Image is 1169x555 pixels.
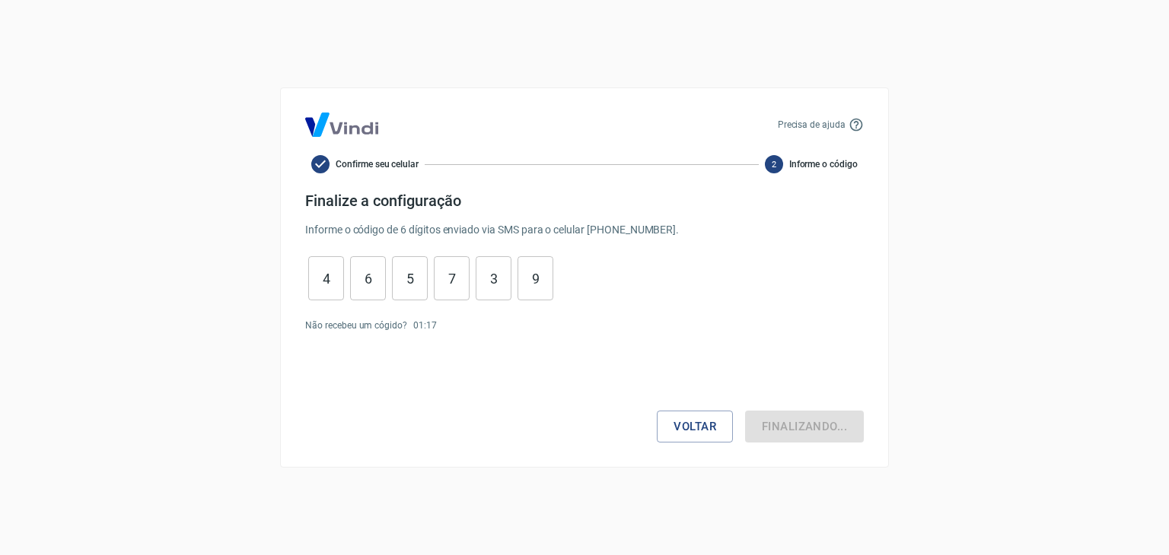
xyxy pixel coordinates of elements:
p: Precisa de ajuda [778,118,846,132]
button: Voltar [657,411,733,442]
img: Logo Vind [305,113,378,137]
p: Informe o código de 6 dígitos enviado via SMS para o celular [PHONE_NUMBER] . [305,222,864,238]
h4: Finalize a configuração [305,192,864,210]
text: 2 [772,160,776,170]
p: 01 : 17 [413,319,437,332]
span: Confirme seu celular [336,157,419,171]
p: Não recebeu um cógido? [305,319,407,332]
span: Informe o código [789,157,858,171]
